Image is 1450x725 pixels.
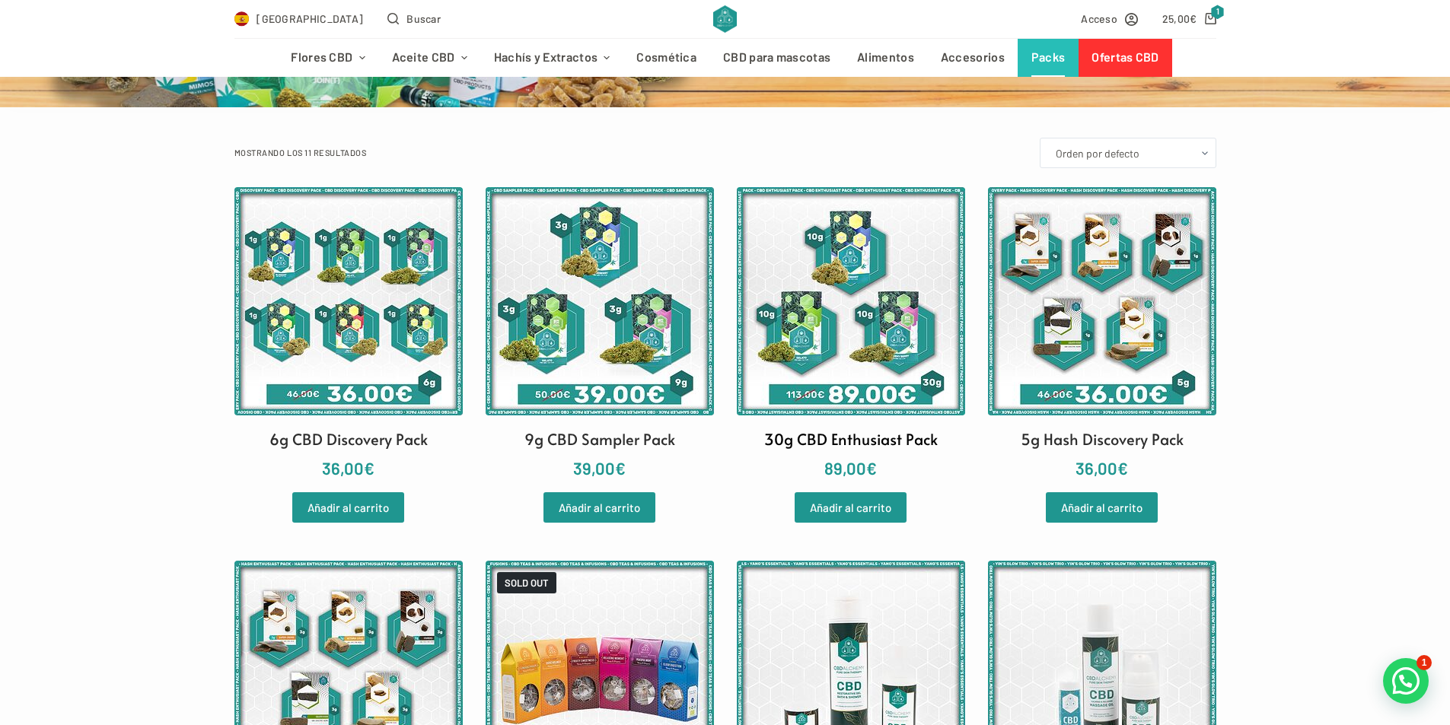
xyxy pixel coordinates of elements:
[234,10,364,27] a: Select Country
[573,458,626,478] bdi: 39,00
[269,428,428,450] h2: 6g CBD Discovery Pack
[1211,5,1225,19] span: 1
[292,492,404,523] a: Añade “6g CBD Discovery Pack” a tu carrito
[927,39,1018,77] a: Accesorios
[378,39,480,77] a: Aceite CBD
[486,187,714,482] a: 9g CBD Sampler Pack 39,00€
[844,39,928,77] a: Alimentos
[710,39,844,77] a: CBD para mascotas
[234,146,367,160] p: Mostrando los 11 resultados
[364,458,374,478] span: €
[737,187,965,482] a: 30g CBD Enthusiast Pack 89,00€
[480,39,623,77] a: Hachís y Extractos
[278,39,378,77] a: Flores CBD
[795,492,907,523] a: Añade “30g CBD Enthusiast Pack” a tu carrito
[1040,138,1216,168] select: Pedido de la tienda
[713,5,737,33] img: CBD Alchemy
[257,10,363,27] span: [GEOGRAPHIC_DATA]
[1018,39,1079,77] a: Packs
[764,428,938,450] h2: 30g CBD Enthusiast Pack
[866,458,877,478] span: €
[234,187,463,482] a: 6g CBD Discovery Pack 36,00€
[623,39,710,77] a: Cosmética
[1190,12,1197,25] span: €
[387,10,441,27] button: Abrir formulario de búsqueda
[497,572,556,593] span: SOLD OUT
[1081,10,1117,27] span: Acceso
[543,492,655,523] a: Añade “9g CBD Sampler Pack” a tu carrito
[1162,12,1197,25] bdi: 25,00
[278,39,1172,77] nav: Menú de cabecera
[406,10,441,27] span: Buscar
[1081,10,1138,27] a: Acceso
[1021,428,1184,450] h2: 5g Hash Discovery Pack
[1079,39,1172,77] a: Ofertas CBD
[524,428,675,450] h2: 9g CBD Sampler Pack
[322,458,374,478] bdi: 36,00
[988,187,1216,482] a: 5g Hash Discovery Pack 36,00€
[1162,10,1216,27] a: Carro de compra
[615,458,626,478] span: €
[234,11,250,27] img: ES Flag
[1046,492,1158,523] a: Añade “5g Hash Discovery Pack” a tu carrito
[1076,458,1128,478] bdi: 36,00
[824,458,877,478] bdi: 89,00
[1117,458,1128,478] span: €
